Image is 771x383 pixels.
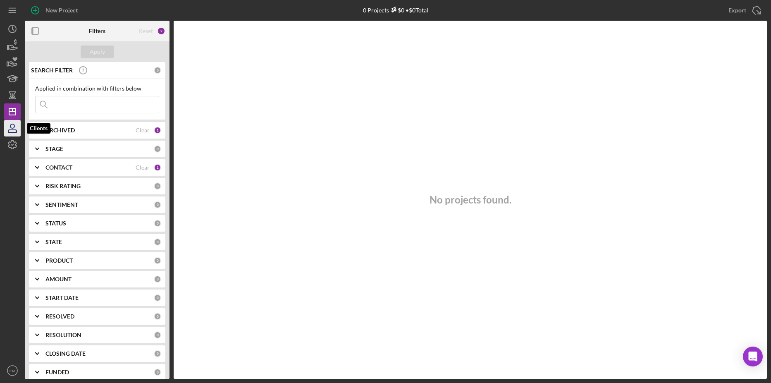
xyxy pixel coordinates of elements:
button: Apply [81,45,114,58]
b: AMOUNT [45,276,72,282]
b: RESOLVED [45,313,74,320]
b: CLOSING DATE [45,350,86,357]
div: Export [728,2,746,19]
div: 0 [154,294,161,302]
div: 0 [154,201,161,208]
div: Clear [136,127,150,134]
div: Applied in combination with filters below [35,85,159,92]
h3: No projects found. [430,194,511,206]
div: 2 [157,27,165,35]
div: 1 [154,127,161,134]
b: ARCHIVED [45,127,75,134]
div: Reset [139,28,153,34]
div: New Project [45,2,78,19]
b: FUNDED [45,369,69,376]
div: 0 Projects • $0 Total [363,7,428,14]
div: Open Intercom Messenger [743,347,763,366]
text: EM [10,369,15,373]
button: Export [720,2,767,19]
div: Apply [90,45,105,58]
b: SEARCH FILTER [31,67,73,74]
div: 0 [154,350,161,357]
div: 0 [154,238,161,246]
b: START DATE [45,294,79,301]
div: 0 [154,182,161,190]
div: Clear [136,164,150,171]
div: 0 [154,313,161,320]
div: 0 [154,145,161,153]
div: 0 [154,369,161,376]
b: STAGE [45,146,63,152]
b: Filters [89,28,105,34]
b: STATE [45,239,62,245]
button: New Project [25,2,86,19]
div: 0 [154,331,161,339]
b: RESOLUTION [45,332,81,338]
b: CONTACT [45,164,72,171]
div: 0 [154,257,161,264]
button: EM [4,362,21,379]
div: $0 [389,7,404,14]
b: PRODUCT [45,257,73,264]
div: 0 [154,220,161,227]
div: 1 [154,164,161,171]
b: STATUS [45,220,66,227]
b: RISK RATING [45,183,81,189]
b: SENTIMENT [45,201,78,208]
div: 0 [154,275,161,283]
div: 0 [154,67,161,74]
